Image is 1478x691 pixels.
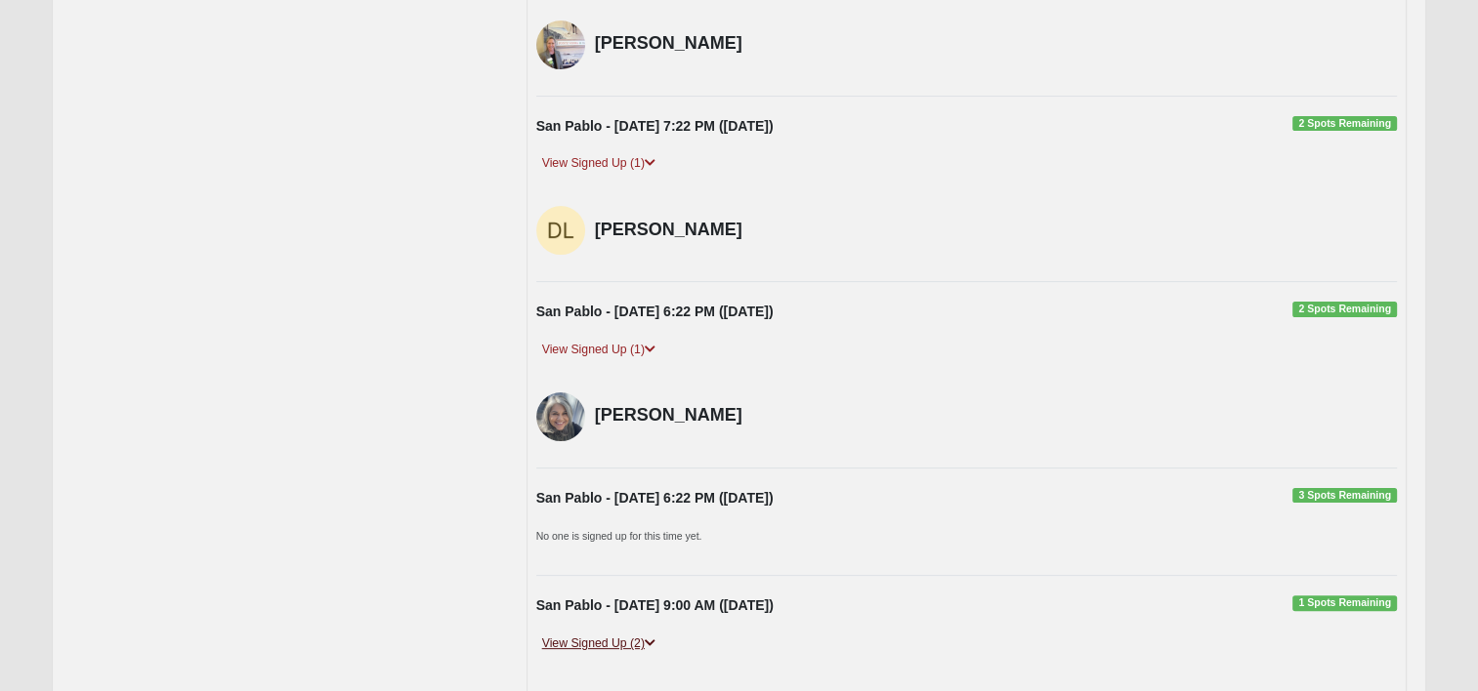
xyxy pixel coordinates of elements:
[536,340,661,360] a: View Signed Up (1)
[536,633,661,654] a: View Signed Up (2)
[536,118,774,134] strong: San Pablo - [DATE] 7:22 PM ([DATE])
[536,530,702,542] small: No one is signed up for this time yet.
[536,597,774,613] strong: San Pablo - [DATE] 9:00 AM ([DATE])
[536,392,585,441] img: Denny Torres
[595,220,804,241] h4: [PERSON_NAME]
[536,304,774,319] strong: San Pablo - [DATE] 6:22 PM ([DATE])
[536,490,774,506] strong: San Pablo - [DATE] 6:22 PM ([DATE])
[1292,302,1397,317] span: 2 Spots Remaining
[1292,595,1397,611] span: 1 Spots Remaining
[1292,488,1397,504] span: 3 Spots Remaining
[595,33,804,55] h4: [PERSON_NAME]
[536,206,585,255] img: Debbie Long
[536,153,661,174] a: View Signed Up (1)
[1292,116,1397,132] span: 2 Spots Remaining
[595,405,804,427] h4: [PERSON_NAME]
[536,20,585,69] img: Minna Strickland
